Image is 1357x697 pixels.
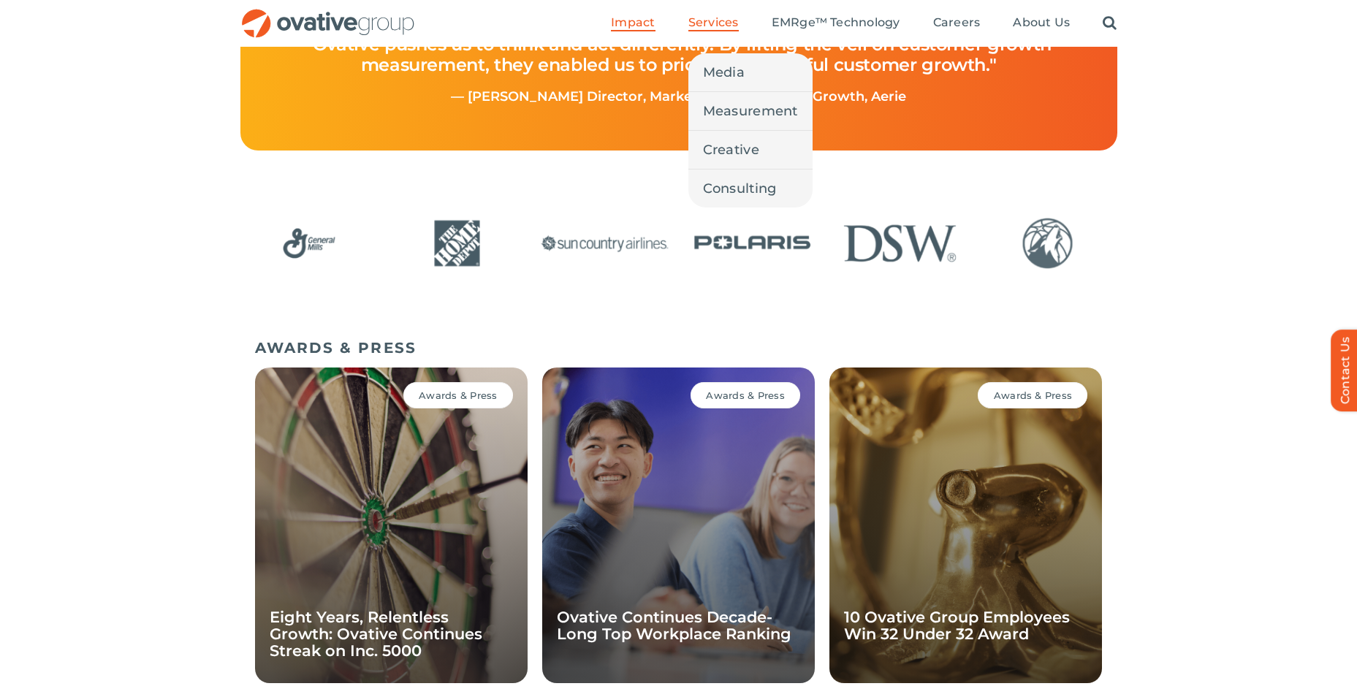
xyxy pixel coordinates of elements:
span: Services [688,15,739,30]
a: EMRge™ Technology [772,15,900,31]
div: 7 / 24 [240,215,378,275]
a: Consulting [688,170,813,207]
a: Services [688,15,739,31]
span: Media [703,62,745,83]
a: 10 Ovative Group Employees Win 32 Under 32 Award [844,608,1070,643]
p: — [PERSON_NAME] Director, Marketing Strategy and Growth, Aerie [275,90,1083,104]
a: Measurement [688,92,813,130]
div: 9 / 24 [536,215,674,275]
div: 10 / 24 [683,215,821,275]
a: Search [1103,15,1117,31]
a: Media [688,53,813,91]
h4: "Ovative pushes us to think and act differently. By lifting the veil on customer growth measureme... [275,20,1083,90]
div: 8 / 24 [388,215,526,275]
a: Careers [933,15,981,31]
h5: AWARDS & PRESS [255,339,1103,357]
span: About Us [1013,15,1070,30]
a: Eight Years, Relentless Growth: Ovative Continues Streak on Inc. 5000 [270,608,482,660]
div: 11 / 24 [831,215,969,275]
span: Creative [703,140,759,160]
a: Impact [611,15,655,31]
a: Creative [688,131,813,169]
a: About Us [1013,15,1070,31]
span: Measurement [703,101,798,121]
div: 12 / 24 [978,215,1117,275]
a: OG_Full_horizontal_RGB [240,7,416,21]
span: EMRge™ Technology [772,15,900,30]
a: Ovative Continues Decade-Long Top Workplace Ranking [557,608,791,643]
span: Impact [611,15,655,30]
span: Consulting [703,178,777,199]
span: Careers [933,15,981,30]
